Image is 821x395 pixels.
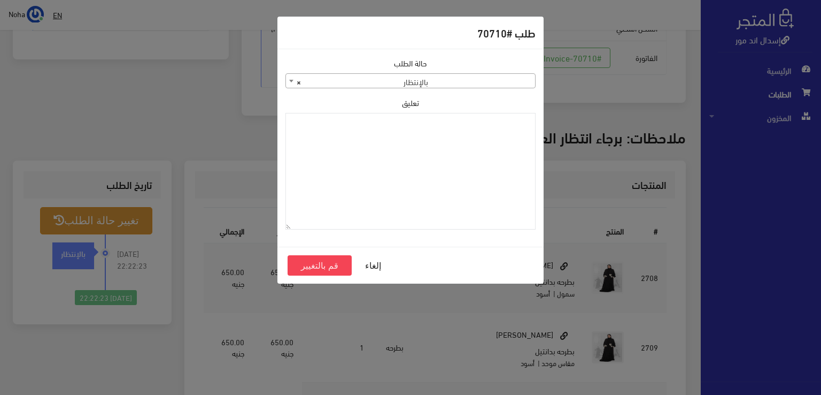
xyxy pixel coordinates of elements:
[352,255,394,276] button: إلغاء
[286,74,535,89] span: بالإنتظار
[297,74,301,89] span: ×
[402,97,419,109] label: تعليق
[285,73,536,88] span: بالإنتظار
[394,57,427,69] label: حالة الطلب
[288,255,352,276] button: قم بالتغيير
[477,25,536,41] h5: طلب #70710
